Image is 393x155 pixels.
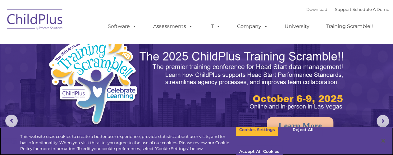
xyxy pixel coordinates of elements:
[267,117,333,134] a: Learn More
[86,41,105,46] span: Last name
[306,7,327,12] a: Download
[236,123,278,136] button: Cookies Settings
[86,66,113,71] span: Phone number
[20,134,236,152] div: This website uses cookies to create a better user experience, provide statistics about user visit...
[102,20,143,33] a: Software
[231,20,274,33] a: Company
[320,20,379,33] a: Training Scramble!!
[284,123,322,136] button: Reject All
[306,7,389,12] font: |
[203,20,227,33] a: IT
[278,20,316,33] a: University
[376,134,390,148] button: Close
[4,5,66,36] img: ChildPlus by Procare Solutions
[147,20,199,33] a: Assessments
[335,7,351,12] a: Support
[353,7,389,12] a: Schedule A Demo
